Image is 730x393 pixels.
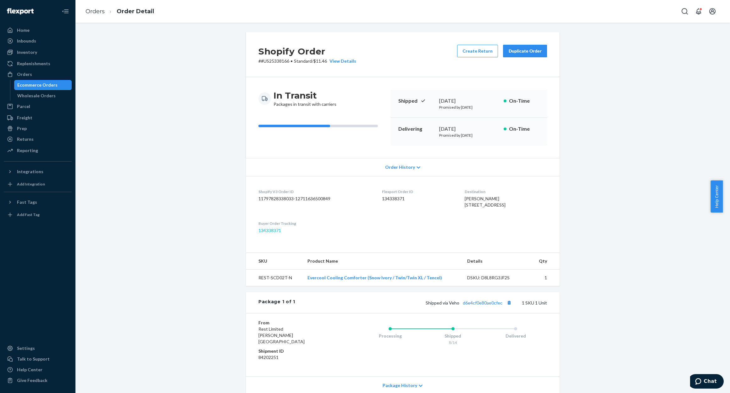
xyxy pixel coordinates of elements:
[59,5,72,18] button: Close Navigation
[531,253,560,270] th: Qty
[439,125,499,133] div: [DATE]
[258,221,372,226] dt: Buyer Order Tracking
[17,38,36,44] div: Inbounds
[505,299,513,307] button: Copy tracking number
[4,101,72,111] a: Parcel
[4,365,72,375] a: Help Center
[17,93,56,99] div: Wholesale Orders
[359,333,422,339] div: Processing
[531,270,560,286] td: 1
[4,113,72,123] a: Freight
[4,59,72,69] a: Replenishments
[302,253,462,270] th: Product Name
[86,8,105,15] a: Orders
[706,5,719,18] button: Open account menu
[465,196,506,208] span: [PERSON_NAME] [STREET_ADDRESS]
[246,253,302,270] th: SKU
[17,136,34,142] div: Returns
[439,97,499,105] div: [DATE]
[467,275,526,281] div: DSKU: D8L8RG3JF2S
[17,181,45,187] div: Add Integration
[17,212,40,217] div: Add Fast Tag
[426,300,513,305] span: Shipped via Veho
[17,103,30,110] div: Parcel
[398,125,434,133] p: Delivering
[17,168,43,175] div: Integrations
[508,48,542,54] div: Duplicate Order
[307,275,442,280] a: Evercool Cooling Comforter (Snow Ivory / Twin/Twin XL / Tencel)
[258,58,356,64] p: # #US25338166 / $11.46
[383,382,417,389] span: Package History
[258,348,334,354] dt: Shipment ID
[17,199,37,205] div: Fast Tags
[678,5,691,18] button: Open Search Box
[258,228,281,233] a: 134338371
[422,340,484,345] div: 8/14
[294,58,312,64] span: Standard
[463,300,502,305] a: d6e4cf0e80ae0cfec
[17,115,32,121] div: Freight
[690,374,724,390] iframe: Opens a widget where you can chat to one of our agents
[4,354,72,364] button: Talk to Support
[503,45,547,57] button: Duplicate Order
[258,299,295,307] div: Package 1 of 1
[17,125,27,132] div: Prep
[17,27,30,33] div: Home
[4,210,72,220] a: Add Fast Tag
[385,164,415,170] span: Order History
[4,134,72,144] a: Returns
[4,47,72,57] a: Inventory
[258,326,305,344] span: Rest Limited [PERSON_NAME][GEOGRAPHIC_DATA]
[509,125,539,133] p: On-Time
[17,49,37,55] div: Inventory
[14,80,72,90] a: Ecommerce Orders
[457,45,498,57] button: Create Return
[509,97,539,105] p: On-Time
[274,90,336,101] h3: In Transit
[258,45,356,58] h2: Shopify Order
[4,25,72,35] a: Home
[439,133,499,138] p: Promised by [DATE]
[382,196,455,202] dd: 134338371
[465,189,547,194] dt: Destination
[17,345,35,351] div: Settings
[4,343,72,353] a: Settings
[4,179,72,189] a: Add Integration
[462,253,531,270] th: Details
[80,2,159,21] ol: breadcrumbs
[17,367,42,373] div: Help Center
[17,377,47,384] div: Give Feedback
[439,105,499,110] p: Promised by [DATE]
[258,196,372,202] dd: 11797828338033-12711636500849
[17,60,50,67] div: Replenishments
[117,8,154,15] a: Order Detail
[17,71,32,77] div: Orders
[692,5,705,18] button: Open notifications
[17,147,38,154] div: Reporting
[14,91,72,101] a: Wholesale Orders
[711,180,723,213] button: Help Center
[4,123,72,134] a: Prep
[295,299,547,307] div: 1 SKU 1 Unit
[258,320,334,326] dt: From
[327,58,356,64] button: View Details
[258,354,334,361] dd: 84202251
[274,90,336,107] div: Packages in transit with carriers
[422,333,484,339] div: Shipped
[382,189,455,194] dt: Flexport Order ID
[246,270,302,286] td: REST-SCD02T-N
[7,8,34,14] img: Flexport logo
[4,36,72,46] a: Inbounds
[258,189,372,194] dt: Shopify V3 Order ID
[484,333,547,339] div: Delivered
[4,145,72,156] a: Reporting
[398,97,434,105] p: Shipped
[4,167,72,177] button: Integrations
[17,356,50,362] div: Talk to Support
[4,69,72,79] a: Orders
[4,197,72,207] button: Fast Tags
[4,375,72,385] button: Give Feedback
